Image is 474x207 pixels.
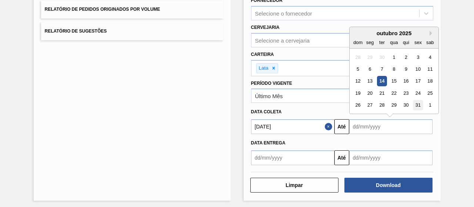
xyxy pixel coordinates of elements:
[257,64,270,73] div: Lata
[349,119,433,134] input: dd/mm/yyyy
[45,29,107,34] span: Relatório de Sugestões
[425,76,435,86] div: Choose sábado, 18 de outubro de 2025
[365,100,375,110] div: Choose segunda-feira, 27 de outubro de 2025
[413,64,423,74] div: Choose sexta-feira, 10 de outubro de 2025
[353,37,363,47] div: dom
[389,52,399,62] div: Choose quarta-feira, 1 de outubro de 2025
[401,64,411,74] div: Choose quinta-feira, 9 de outubro de 2025
[377,100,387,110] div: Choose terça-feira, 28 de outubro de 2025
[389,100,399,110] div: Choose quarta-feira, 29 de outubro de 2025
[352,51,436,111] div: month 2025-10
[353,64,363,74] div: Choose domingo, 5 de outubro de 2025
[377,64,387,74] div: Choose terça-feira, 7 de outubro de 2025
[251,81,292,86] label: Período Vigente
[255,10,312,17] div: Selecione o fornecedor
[353,100,363,110] div: Choose domingo, 26 de outubro de 2025
[425,100,435,110] div: Choose sábado, 1 de novembro de 2025
[425,88,435,98] div: Choose sábado, 25 de outubro de 2025
[425,52,435,62] div: Choose sábado, 4 de outubro de 2025
[377,37,387,47] div: ter
[365,76,375,86] div: Choose segunda-feira, 13 de outubro de 2025
[377,88,387,98] div: Choose terça-feira, 21 de outubro de 2025
[334,119,349,134] button: Até
[401,88,411,98] div: Choose quinta-feira, 23 de outubro de 2025
[41,22,223,40] button: Relatório de Sugestões
[413,88,423,98] div: Choose sexta-feira, 24 de outubro de 2025
[365,64,375,74] div: Choose segunda-feira, 6 de outubro de 2025
[255,93,283,99] div: Último Mês
[413,76,423,86] div: Choose sexta-feira, 17 de outubro de 2025
[389,37,399,47] div: qua
[365,52,375,62] div: Not available segunda-feira, 29 de setembro de 2025
[377,76,387,86] div: Choose terça-feira, 14 de outubro de 2025
[251,52,274,57] label: Carteira
[430,31,435,36] button: Next Month
[353,88,363,98] div: Choose domingo, 19 de outubro de 2025
[344,178,433,193] button: Download
[389,76,399,86] div: Choose quarta-feira, 15 de outubro de 2025
[389,88,399,98] div: Choose quarta-feira, 22 de outubro de 2025
[413,100,423,110] div: Choose sexta-feira, 31 de outubro de 2025
[401,76,411,86] div: Choose quinta-feira, 16 de outubro de 2025
[350,30,438,36] div: outubro 2025
[250,178,338,193] button: Limpar
[425,37,435,47] div: sab
[251,109,282,114] span: Data coleta
[353,76,363,86] div: Choose domingo, 12 de outubro de 2025
[401,100,411,110] div: Choose quinta-feira, 30 de outubro de 2025
[251,119,334,134] input: dd/mm/yyyy
[401,52,411,62] div: Choose quinta-feira, 2 de outubro de 2025
[251,140,286,146] span: Data Entrega
[255,37,310,43] div: Selecione a cervejaria
[413,37,423,47] div: sex
[251,25,280,30] label: Cervejaria
[334,150,349,165] button: Até
[425,64,435,74] div: Choose sábado, 11 de outubro de 2025
[365,88,375,98] div: Choose segunda-feira, 20 de outubro de 2025
[389,64,399,74] div: Choose quarta-feira, 8 de outubro de 2025
[413,52,423,62] div: Choose sexta-feira, 3 de outubro de 2025
[401,37,411,47] div: qui
[41,0,223,19] button: Relatório de Pedidos Originados por Volume
[353,52,363,62] div: Not available domingo, 28 de setembro de 2025
[365,37,375,47] div: seg
[377,52,387,62] div: Not available terça-feira, 30 de setembro de 2025
[349,150,433,165] input: dd/mm/yyyy
[45,7,160,12] span: Relatório de Pedidos Originados por Volume
[325,119,334,134] button: Close
[251,150,334,165] input: dd/mm/yyyy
